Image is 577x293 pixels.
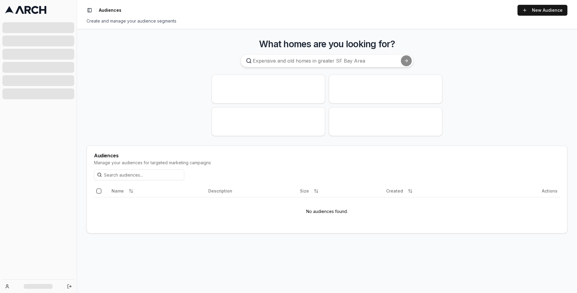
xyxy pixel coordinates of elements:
div: Created [386,186,492,196]
span: Audiences [99,7,121,13]
input: Search audiences... [94,169,184,180]
div: Manage your audiences for targeted marketing campaigns [94,160,560,166]
div: Create and manage your audience segments [87,18,567,24]
th: Actions [495,185,560,197]
td: No audiences found. [94,197,560,226]
input: Expensive and old homes in greater SF Bay Area [240,54,414,67]
a: New Audience [517,5,567,16]
th: Description [206,185,298,197]
button: Log out [65,282,74,291]
div: Size [300,186,381,196]
h3: What homes are you looking for? [87,39,567,49]
div: Audiences [94,153,560,158]
div: Name [111,186,203,196]
nav: breadcrumb [99,7,121,13]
